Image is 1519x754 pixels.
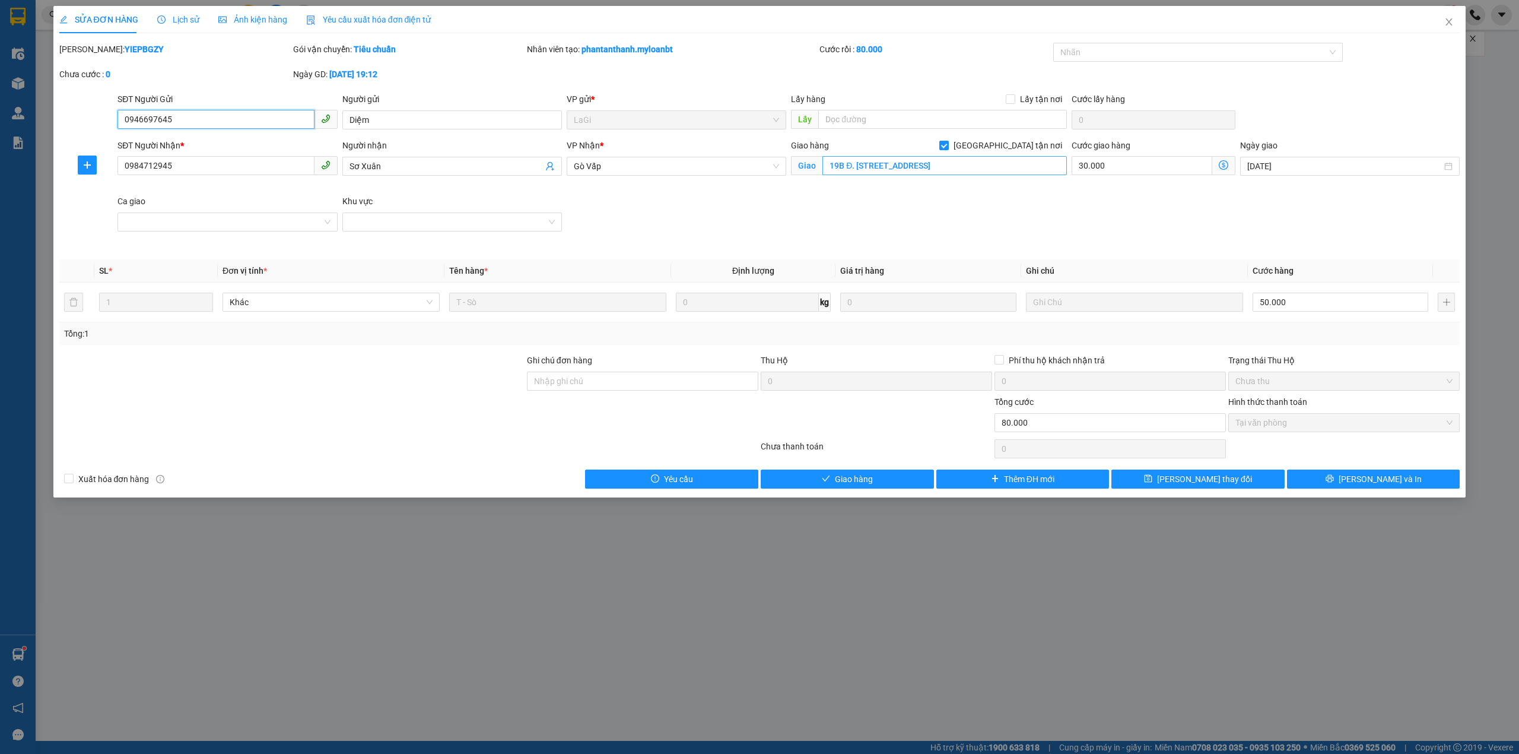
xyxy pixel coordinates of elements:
span: [PERSON_NAME] và In [1339,473,1422,486]
span: Giao hàng [835,473,873,486]
button: plus [1438,293,1455,312]
b: Tiêu chuẩn [354,45,396,54]
div: VP gửi [567,93,786,106]
b: 0 [106,69,110,79]
b: [DATE] 19:12 [329,69,377,79]
span: Phí thu hộ khách nhận trả [1004,354,1110,367]
span: save [1144,474,1152,484]
span: Xuất hóa đơn hàng [74,473,154,486]
span: Lấy tận nơi [1015,93,1067,106]
b: 80.000 [856,45,882,54]
div: Ngày GD: [293,68,525,81]
label: Ghi chú đơn hàng [527,356,592,365]
div: Trạng thái Thu Hộ [1228,354,1460,367]
span: [PERSON_NAME] thay đổi [1157,473,1252,486]
span: Yêu cầu [664,473,693,486]
button: Close [1432,6,1466,39]
span: dollar-circle [1219,160,1228,170]
span: [GEOGRAPHIC_DATA] tận nơi [949,139,1067,152]
span: Giao hàng [791,141,829,150]
button: exclamation-circleYêu cầu [585,470,758,489]
span: Đơn vị tính [223,266,267,275]
input: 0 [840,293,1016,312]
div: Khu vực [342,195,562,208]
span: Thu Hộ [761,356,788,365]
button: plus [78,156,97,175]
span: Lịch sử [157,15,199,24]
label: Ca giao [117,197,145,206]
div: SĐT Người Nhận [117,139,337,152]
span: VP Nhận [567,141,600,150]
div: Chưa thanh toán [759,440,993,461]
span: info-circle [156,475,164,483]
input: Dọc đường [818,110,1067,129]
span: Thêm ĐH mới [1004,473,1054,486]
span: user-add [545,161,555,171]
span: Giá trị hàng [840,266,884,275]
span: LaGi [574,111,779,129]
span: Cước hàng [1253,266,1294,275]
span: Gò Vấp [574,157,779,175]
span: Lấy [791,110,818,129]
img: icon [306,15,316,25]
span: Tên hàng [449,266,488,275]
span: SỬA ĐƠN HÀNG [59,15,138,24]
input: Giao tận nơi [822,156,1067,175]
div: Gói vận chuyển: [293,43,525,56]
span: Khác [230,293,433,311]
input: Ngày giao [1247,160,1442,173]
span: Chưa thu [1235,372,1453,390]
span: plus [991,474,999,484]
b: YIEPBGZY [125,45,164,54]
div: Người gửi [342,93,562,106]
span: exclamation-circle [651,474,659,484]
button: delete [64,293,83,312]
div: Người nhận [342,139,562,152]
span: Tổng cước [994,397,1034,407]
button: plusThêm ĐH mới [936,470,1110,489]
span: close [1444,17,1454,27]
b: phantanthanh.myloanbt [581,45,673,54]
div: Chưa cước : [59,68,291,81]
input: Cước giao hàng [1072,156,1212,175]
div: [PERSON_NAME]: [59,43,291,56]
span: phone [321,160,331,170]
span: Ảnh kiện hàng [218,15,287,24]
input: VD: Bàn, Ghế [449,293,666,312]
button: printer[PERSON_NAME] và In [1287,470,1460,489]
input: Ghi chú đơn hàng [527,372,758,391]
button: checkGiao hàng [761,470,934,489]
div: Nhân viên tạo: [527,43,817,56]
span: edit [59,15,68,24]
span: Giao [791,156,822,175]
span: kg [819,293,831,312]
div: Cước rồi : [819,43,1051,56]
span: phone [321,114,331,123]
span: printer [1326,474,1334,484]
span: Yêu cầu xuất hóa đơn điện tử [306,15,431,24]
label: Hình thức thanh toán [1228,397,1307,407]
label: Cước lấy hàng [1072,94,1125,104]
span: plus [78,160,96,170]
span: clock-circle [157,15,166,24]
label: Cước giao hàng [1072,141,1130,150]
span: picture [218,15,227,24]
span: Định lượng [732,266,774,275]
input: Cước lấy hàng [1072,110,1235,129]
input: Ghi Chú [1026,293,1243,312]
span: SL [99,266,109,275]
th: Ghi chú [1021,259,1248,283]
label: Ngày giao [1240,141,1278,150]
div: SĐT Người Gửi [117,93,337,106]
button: save[PERSON_NAME] thay đổi [1111,470,1285,489]
span: Lấy hàng [791,94,825,104]
span: check [822,474,830,484]
span: Tại văn phòng [1235,414,1453,432]
div: Tổng: 1 [64,327,586,340]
